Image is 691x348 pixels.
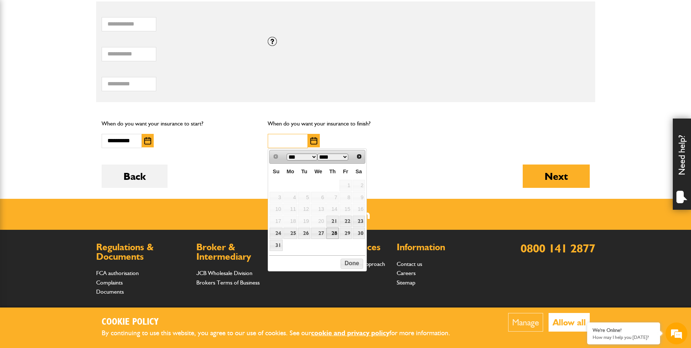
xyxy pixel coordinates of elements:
[270,228,282,239] a: 24
[38,41,122,50] div: Chat with us now
[268,119,423,128] p: When do you want your insurance to finish?
[102,317,462,328] h2: Cookie Policy
[298,228,310,239] a: 26
[287,169,294,174] span: Monday
[96,243,189,261] h2: Regulations & Documents
[354,151,364,162] a: Next
[96,270,139,277] a: FCA authorisation
[102,328,462,339] p: By continuing to use this website, you agree to our use of cookies. See our for more information.
[96,279,123,286] a: Complaints
[339,228,352,239] a: 29
[326,228,339,239] a: 28
[196,270,252,277] a: JCB Wholesale Division
[99,225,132,235] em: Start Chat
[593,335,655,340] p: How may I help you today?
[523,165,590,188] button: Next
[673,119,691,210] div: Need help?
[353,228,365,239] a: 30
[196,279,260,286] a: Brokers Terms of Business
[311,329,389,337] a: cookie and privacy policy
[549,313,590,332] button: Allow all
[273,169,279,174] span: Sunday
[12,40,31,51] img: d_20077148190_company_1631870298795_20077148190
[397,279,415,286] a: Sitemap
[310,137,317,144] img: Choose date
[341,259,363,269] button: Done
[102,119,257,128] p: When do you want your insurance to start?
[9,89,133,105] input: Enter your email address
[356,169,362,174] span: Saturday
[343,169,348,174] span: Friday
[314,169,322,174] span: Wednesday
[9,111,133,127] input: Enter your phone number
[119,4,137,21] div: Minimize live chat window
[356,154,362,159] span: Next
[9,67,133,84] input: Enter your last name
[9,132,133,219] textarea: Type your message and hit 'Enter'
[96,288,124,295] a: Documents
[283,228,298,239] a: 25
[270,240,282,251] a: 31
[397,270,416,277] a: Careers
[521,241,595,255] a: 0800 141 2877
[353,216,365,227] a: 23
[102,165,168,188] button: Back
[196,243,289,261] h2: Broker & Intermediary
[144,137,151,144] img: Choose date
[397,243,490,252] h2: Information
[311,228,325,239] a: 27
[301,169,307,174] span: Tuesday
[397,260,422,267] a: Contact us
[508,313,543,332] button: Manage
[339,216,352,227] a: 22
[329,169,336,174] span: Thursday
[326,216,339,227] a: 21
[593,327,655,333] div: We're Online!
